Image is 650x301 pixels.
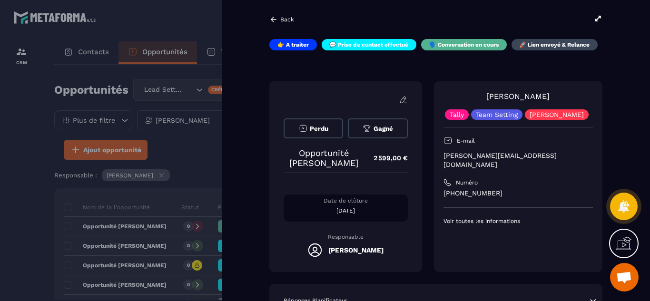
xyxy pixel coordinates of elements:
[280,16,294,23] p: Back
[284,197,408,204] p: Date de clôture
[277,41,309,49] p: 👉 A traiter
[429,41,499,49] p: 🗣️ Conversation en cours
[610,263,639,291] div: Ouvrir le chat
[329,41,408,49] p: 💬 Prise de contact effectué
[284,118,343,138] button: Perdu
[450,111,464,118] p: Tally
[348,118,407,138] button: Gagné
[374,125,393,132] span: Gagné
[476,111,518,118] p: Team Setting
[443,189,593,198] p: [PHONE_NUMBER]
[328,246,384,254] h5: [PERSON_NAME]
[364,149,408,167] p: 2 599,00 €
[310,125,328,132] span: Perdu
[284,233,408,240] p: Responsable
[486,92,550,101] a: [PERSON_NAME]
[443,151,593,169] p: [PERSON_NAME][EMAIL_ADDRESS][DOMAIN_NAME]
[519,41,590,49] p: 🚀 Lien envoyé & Relance
[443,217,593,225] p: Voir toutes les informations
[456,179,478,186] p: Numéro
[457,137,475,145] p: E-mail
[284,148,364,168] p: Opportunité [PERSON_NAME]
[284,207,408,214] p: [DATE]
[530,111,584,118] p: [PERSON_NAME]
